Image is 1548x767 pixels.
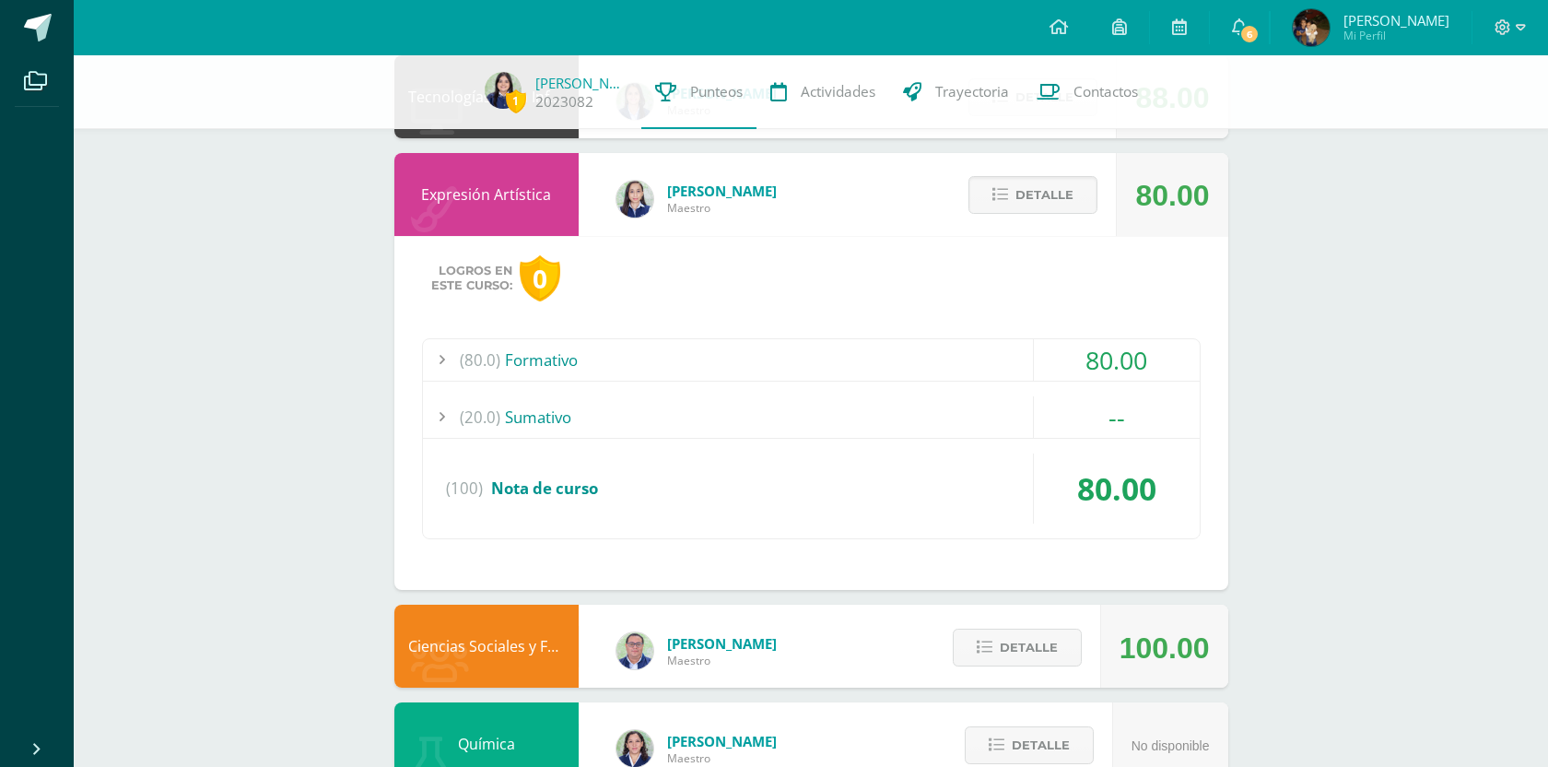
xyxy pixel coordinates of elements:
span: 6 [1239,24,1260,44]
span: Mi Perfil [1343,28,1449,43]
button: Detalle [965,726,1094,764]
div: Ciencias Sociales y Formación Ciudadana 5 [394,605,579,688]
span: (20.0) [460,396,500,438]
img: 360951c6672e02766e5b7d72674f168c.png [616,181,653,218]
span: Logros en este curso: [431,264,512,293]
span: Actividades [801,82,875,101]
button: Detalle [968,176,1097,214]
a: Contactos [1023,55,1152,129]
span: No disponible [1132,738,1210,753]
span: Nota de curso [491,478,598,499]
span: Detalle [1015,178,1073,212]
span: Detalle [1000,631,1058,665]
button: Detalle [953,629,1082,667]
div: 80.00 [1034,339,1200,381]
div: 80.00 [1135,154,1209,237]
span: Punteos [690,82,743,101]
span: [PERSON_NAME] [667,182,777,200]
span: [PERSON_NAME] [667,634,777,653]
img: 3253901197f0ee943ba451173f398f72.png [1293,9,1330,46]
a: 2023082 [535,92,593,112]
div: 80.00 [1034,454,1200,524]
span: [PERSON_NAME] [1343,11,1449,29]
div: Formativo [423,339,1200,381]
span: Maestro [667,750,777,766]
span: Maestro [667,653,777,668]
span: Trayectoria [935,82,1009,101]
span: 1 [506,89,526,112]
a: Actividades [756,55,889,129]
span: Maestro [667,200,777,216]
div: Expresión Artística [394,153,579,236]
span: Detalle [1012,728,1070,762]
a: Punteos [641,55,756,129]
span: [PERSON_NAME] [667,732,777,750]
span: Contactos [1073,82,1138,101]
a: Trayectoria [889,55,1023,129]
div: 0 [520,255,560,302]
img: 656f7a99266cf95392b80afa09c4b642.png [485,72,522,109]
img: c1c1b07ef08c5b34f56a5eb7b3c08b85.png [616,632,653,669]
a: [PERSON_NAME] [535,74,627,92]
span: (100) [446,454,483,524]
div: -- [1034,396,1200,438]
span: (80.0) [460,339,500,381]
div: Sumativo [423,396,1200,438]
div: 100.00 [1120,607,1210,690]
img: 34baededec4b5a5d684641d5d0f97b48.png [616,730,653,767]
